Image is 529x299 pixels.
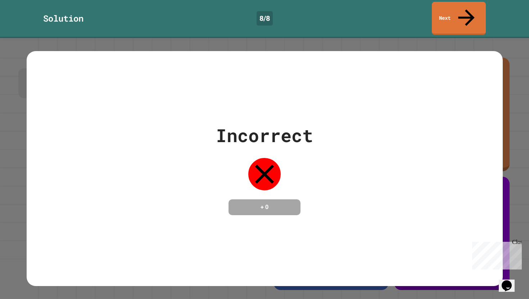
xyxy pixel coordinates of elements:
[469,239,522,269] iframe: chat widget
[236,203,293,212] h4: + 0
[257,11,273,26] div: 8 / 8
[43,12,83,25] div: Solution
[499,270,522,292] iframe: chat widget
[216,122,313,149] div: Incorrect
[432,2,486,35] a: Next
[3,3,50,46] div: Chat with us now!Close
